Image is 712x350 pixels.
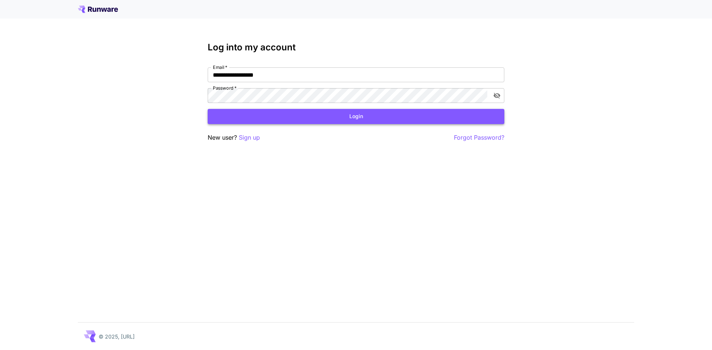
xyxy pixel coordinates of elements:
label: Email [213,64,227,70]
p: New user? [208,133,260,142]
p: © 2025, [URL] [99,333,135,340]
button: Sign up [239,133,260,142]
button: Login [208,109,504,124]
label: Password [213,85,237,91]
button: Forgot Password? [454,133,504,142]
h3: Log into my account [208,42,504,53]
button: toggle password visibility [490,89,504,102]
